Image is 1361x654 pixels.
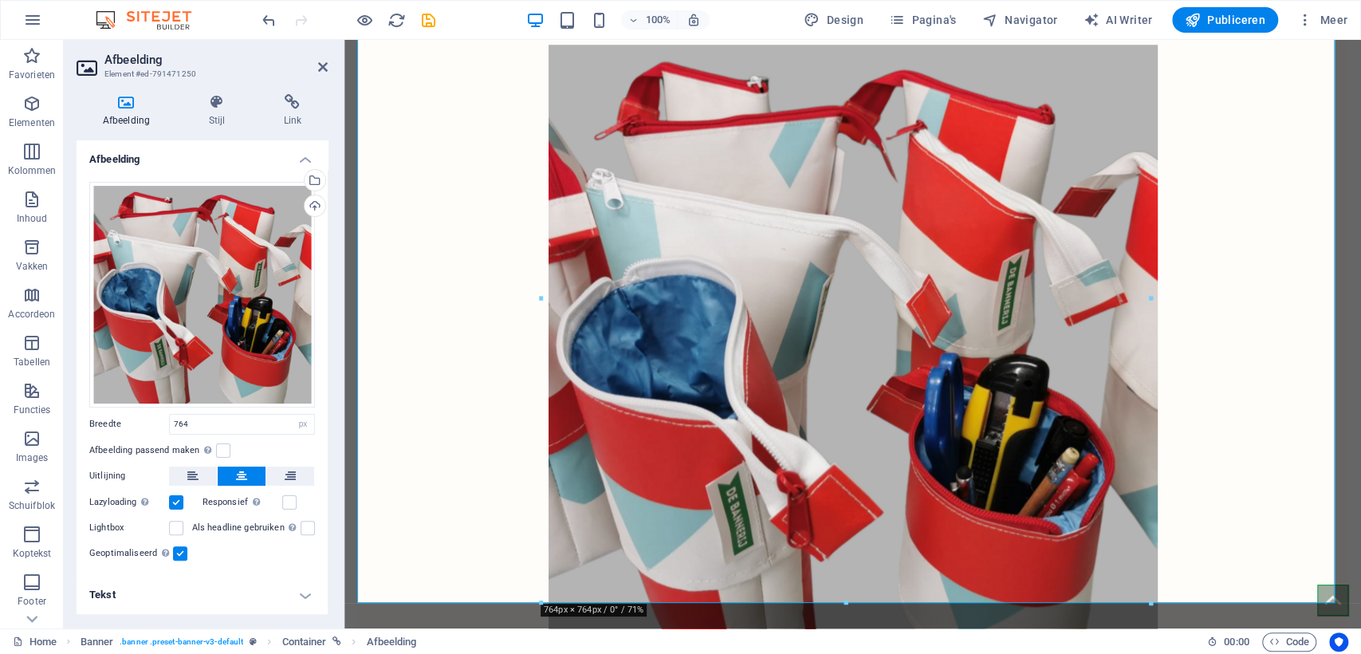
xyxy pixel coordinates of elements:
button: undo [259,10,278,30]
h4: Tekst [77,576,328,614]
div: pennenzak2-YxZWHwGTWnpM3RZ9BPX25g.png [89,182,315,408]
h6: Sessietijd [1207,632,1249,652]
span: . banner .preset-banner-v3-default [120,632,243,652]
button: save [419,10,438,30]
div: Design (Ctrl+Alt+Y) [797,7,870,33]
button: reload [387,10,406,30]
span: AI Writer [1084,12,1153,28]
span: 00 00 [1224,632,1249,652]
p: Favorieten [9,69,55,81]
span: Code [1269,632,1309,652]
i: Dit element is gelinkt [332,637,341,646]
h3: Element #ed-791471250 [104,67,296,81]
span: : [1235,636,1237,648]
p: Schuifblok [9,499,55,512]
span: Klik om te selecteren, dubbelklik om te bewerken [367,632,417,652]
button: Code [1262,632,1316,652]
p: Footer [18,595,46,608]
p: Images [16,451,49,464]
span: Navigator [982,12,1058,28]
button: 100% [621,10,678,30]
p: Functies [14,404,51,416]
p: Vakken [16,260,49,273]
i: Dit element is een aanpasbare voorinstelling [250,637,257,646]
p: Koptekst [13,547,52,560]
span: Design [804,12,863,28]
span: Klik om te selecteren, dubbelklik om te bewerken [81,632,114,652]
p: Kolommen [8,164,57,177]
i: Ongedaan maken: Afbeelding wijzigen (Ctrl+Z) [260,11,278,30]
label: Geoptimaliseerd [89,544,173,563]
h6: 100% [645,10,671,30]
i: Pagina opnieuw laden [387,11,406,30]
label: Als headline gebruiken [192,518,301,538]
label: Lazyloading [89,493,169,512]
button: Navigator [976,7,1064,33]
h4: Afbeelding [77,140,328,169]
button: AI Writer [1077,7,1159,33]
label: Responsief [203,493,282,512]
span: Publiceren [1185,12,1265,28]
a: Klik om selectie op te heffen, dubbelklik om Pagina's te open [13,632,57,652]
button: Publiceren [1172,7,1278,33]
h4: Stijl [183,94,258,128]
label: Breedte [89,420,169,428]
button: Meer [1291,7,1354,33]
p: Inhoud [17,212,48,225]
span: Pagina's [889,12,957,28]
i: Opslaan (Ctrl+S) [419,11,438,30]
h4: Link [258,94,328,128]
p: Tabellen [14,356,50,368]
nav: breadcrumb [81,632,417,652]
label: Uitlijning [89,467,169,486]
span: Klik om te selecteren, dubbelklik om te bewerken [281,632,326,652]
button: Usercentrics [1329,632,1348,652]
button: Klik hier om de voorbeeldmodus te verlaten en verder te gaan met bewerken [355,10,374,30]
img: Editor Logo [92,10,211,30]
label: Lightbox [89,518,169,538]
h4: Afbeelding [77,94,183,128]
i: Stel bij het wijzigen van de grootte van de weergegeven website automatisch het juist zoomniveau ... [686,13,701,27]
button: Pagina's [883,7,963,33]
label: Afbeelding passend maken [89,441,216,460]
button: Design [797,7,870,33]
p: Accordeon [8,308,55,321]
h2: Afbeelding [104,53,328,67]
p: Elementen [9,116,55,129]
span: Meer [1297,12,1347,28]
